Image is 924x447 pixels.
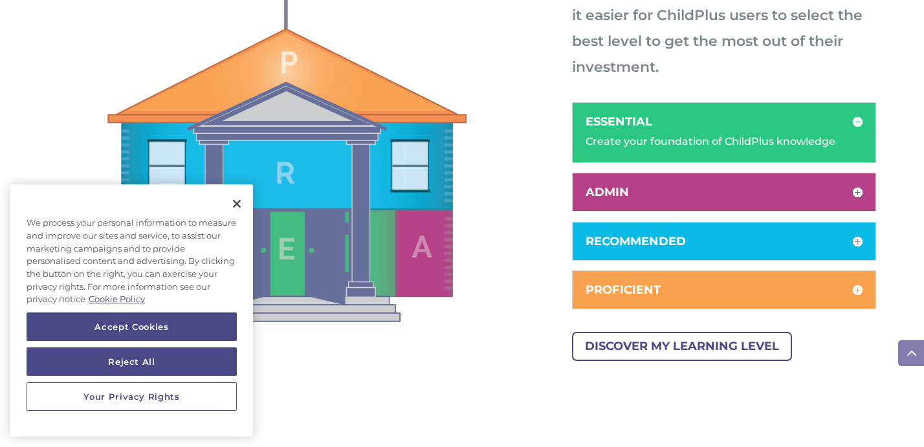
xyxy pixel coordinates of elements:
[27,312,237,341] button: Accept Cookies
[586,284,863,296] h5: PROFICIENT
[223,190,251,218] button: Close
[27,382,237,411] button: Your Privacy Rights
[586,235,863,247] h5: RECOMMENDED
[10,184,253,437] div: Privacy
[89,294,145,304] a: More information about your privacy, opens in a new tab
[10,184,253,437] div: Cookie banner
[27,347,237,376] button: Reject All
[586,116,863,127] h5: ESSENTIAL
[572,332,792,361] a: DISCOVER MY LEARNING LEVEL
[10,210,253,312] div: We process your personal information to measure and improve our sites and service, to assist our ...
[586,186,863,198] h5: ADMIN
[586,121,863,149] div: Create your foundation of ChildPlus knowledge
